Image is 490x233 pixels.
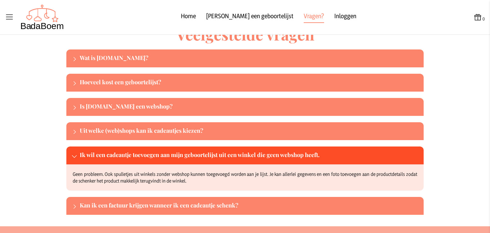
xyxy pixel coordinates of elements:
[80,126,421,136] div: Uit welke (web)shops kan ik cadeautjes kiezen?
[20,4,64,30] img: Badaboem
[80,201,421,211] div: Kan ik een factuur krijgen wanneer ik een cadeautje schenk?
[181,11,196,23] a: Home
[206,11,293,23] a: [PERSON_NAME] een geboortelijst
[80,102,421,112] div: Is [DOMAIN_NAME] een webshop?
[473,13,485,22] button: 0
[334,11,356,23] a: Inloggen
[66,164,424,191] div: Geen probleem. Ook spulletjes uit winkels zonder webshop kunnen toegevoegd worden aan je lijst. J...
[80,78,421,88] div: Hoeveel kost een geboortelijst?
[304,11,324,23] a: Vragen?
[80,150,421,161] div: Ik wil een cadeautje toevoegen aan mijn geboortelijst uit een winkel die geen webshop heeft.
[61,26,429,42] h2: Veelgestelde vragen
[80,53,421,64] div: Wat is [DOMAIN_NAME]?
